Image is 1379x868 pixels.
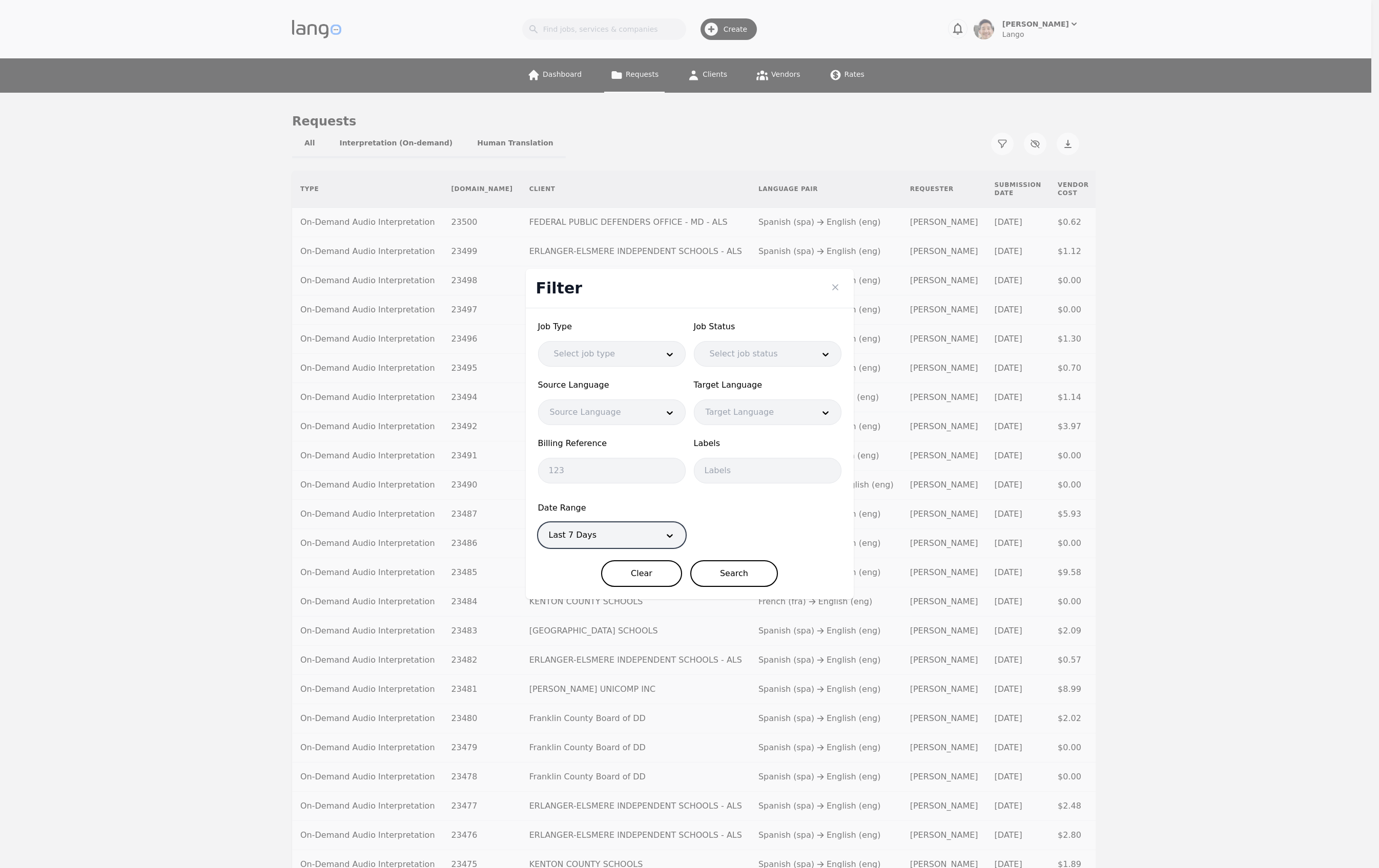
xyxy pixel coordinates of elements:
[694,379,841,391] span: Target Language
[690,560,778,587] button: Search
[694,321,841,333] span: Job Status
[694,437,841,450] span: Labels
[538,502,686,514] span: Date Range
[538,458,686,483] input: 123
[827,279,843,295] button: Close
[694,458,841,483] input: Labels
[538,321,686,333] span: Job Type
[538,379,686,391] span: Source Language
[538,437,686,450] span: Billing Reference
[601,560,682,587] button: Clear
[536,279,583,297] span: Filter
